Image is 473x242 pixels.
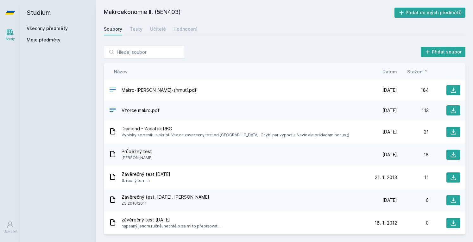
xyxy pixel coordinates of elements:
div: 6 [397,197,429,203]
div: PDF [109,106,117,115]
div: 113 [397,107,429,114]
span: [DATE] [382,197,397,203]
div: 21 [397,129,429,135]
div: Study [6,37,15,41]
span: Moje předměty [27,37,60,43]
span: Stažení [407,68,424,75]
a: Všechny předměty [27,26,68,31]
a: Testy [130,23,142,35]
span: 21. 1. 2013 [375,174,397,181]
span: 3. řádný termín [122,177,170,184]
span: závěrečný test [DATE] [122,217,221,223]
span: Závěrečný test, [DATE], [PERSON_NAME] [122,194,209,200]
span: Vypisky ze sesitu a skript. Vse na zaverecny test od [GEOGRAPHIC_DATA]. Chybi par vypoctu. Navic ... [122,132,349,138]
div: Soubory [104,26,122,32]
span: Makro-[PERSON_NAME]-shrnutí.pdf [122,87,197,93]
div: 0 [397,220,429,226]
div: Testy [130,26,142,32]
div: 184 [397,87,429,93]
a: Uživatel [1,218,19,237]
div: PDF [109,86,117,95]
div: Uživatel [3,229,17,234]
button: Stažení [407,68,429,75]
a: Study [1,25,19,45]
span: [DATE] [382,129,397,135]
span: ZS 2010/2011 [122,200,209,207]
span: Diamond - Zacatek RBC [122,126,349,132]
a: Soubory [104,23,122,35]
button: Název [114,68,128,75]
span: Závěrečný test [DATE] [122,171,170,177]
button: Přidat do mých předmětů [394,8,466,18]
span: [DATE] [382,107,397,114]
div: Hodnocení [173,26,197,32]
span: napsaný jenom ručně, nechtělo se mi to přepisovat.... [122,223,221,229]
span: Vzorce makro.pdf [122,107,160,114]
h2: Makroekonomie II. (5EN403) [104,8,394,18]
span: [PERSON_NAME] [122,155,153,161]
a: Hodnocení [173,23,197,35]
input: Hledej soubor [104,46,185,58]
button: Datum [382,68,397,75]
div: Učitelé [150,26,166,32]
span: 18. 1. 2012 [375,220,397,226]
a: Učitelé [150,23,166,35]
span: [DATE] [382,87,397,93]
div: 11 [397,174,429,181]
span: Průběžný test [122,148,153,155]
span: [DATE] [382,152,397,158]
button: Přidat soubor [421,47,466,57]
div: 18 [397,152,429,158]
